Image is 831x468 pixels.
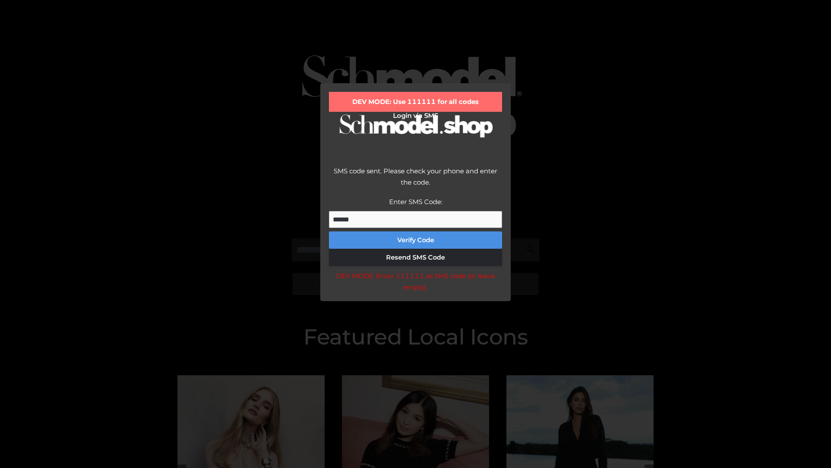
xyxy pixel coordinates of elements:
[329,270,502,292] div: DEV MODE: Enter 111111 as SMS code (or leave empty).
[329,112,502,120] h2: Login via SMS
[329,231,502,249] button: Verify Code
[329,166,502,196] div: SMS code sent. Please check your phone and enter the code.
[329,92,502,112] div: DEV MODE: Use 111111 for all codes
[389,198,442,206] label: Enter SMS Code:
[329,249,502,266] button: Resend SMS Code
